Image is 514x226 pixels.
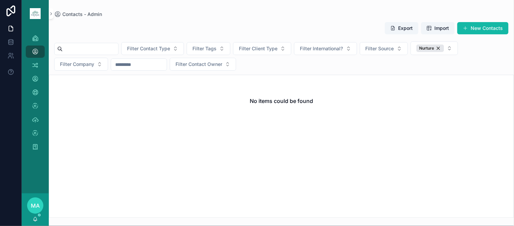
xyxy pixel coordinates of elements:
[192,45,217,52] span: Filter Tags
[121,42,184,55] button: Select Button
[416,45,444,52] div: Nurture
[294,42,357,55] button: Select Button
[62,11,102,18] span: Contacts - Admin
[250,97,313,105] h2: No items could be found
[435,25,449,32] span: Import
[54,58,108,71] button: Select Button
[187,42,230,55] button: Select Button
[385,22,418,34] button: Export
[300,45,343,52] span: Filter International?
[176,61,222,68] span: Filter Contact Owner
[54,11,102,18] a: Contacts - Admin
[60,61,94,68] span: Filter Company
[416,45,444,52] button: Unselect NURTURE
[31,202,40,210] span: MA
[239,45,277,52] span: Filter Client Type
[233,42,291,55] button: Select Button
[22,27,49,162] div: scrollable content
[360,42,408,55] button: Select Button
[170,58,236,71] button: Select Button
[366,45,394,52] span: Filter Source
[457,22,509,34] button: New Contacts
[411,41,458,55] button: Select Button
[30,8,41,19] img: App logo
[127,45,170,52] span: Filter Contact Type
[421,22,455,34] button: Import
